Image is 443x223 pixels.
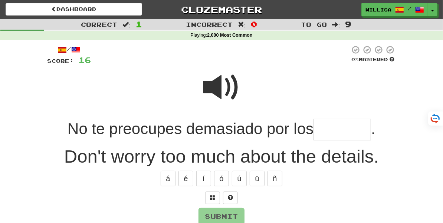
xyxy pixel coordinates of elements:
span: : [332,21,340,28]
strong: 2,000 Most Common [207,33,252,38]
button: ú [232,171,247,186]
div: Don't worry too much about the details. [47,143,396,169]
div: Mastered [350,56,396,63]
span: 9 [345,20,352,29]
span: Correct [81,21,117,28]
span: 16 [78,55,91,64]
span: : [122,21,131,28]
span: To go [301,21,327,28]
span: No te preocupes demasiado por los [68,120,314,137]
button: Switch sentence to multiple choice alt+p [205,192,220,204]
span: Incorrect [186,21,233,28]
button: Single letter hint - you only get 1 per sentence and score half the points! alt+h [223,192,238,204]
a: Clozemaster [153,3,290,16]
span: 0 % [351,56,359,62]
span: : [238,21,246,28]
button: ü [250,171,265,186]
button: ñ [268,171,282,186]
span: . [371,120,375,137]
button: é [178,171,193,186]
a: Dashboard [6,3,142,16]
span: / [408,6,411,11]
button: ó [214,171,229,186]
button: í [196,171,211,186]
a: Willisa / [361,3,428,16]
button: á [161,171,175,186]
span: 0 [251,20,257,29]
span: 1 [136,20,142,29]
div: / [47,45,91,54]
span: Score: [47,58,74,64]
span: Willisa [365,6,391,13]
